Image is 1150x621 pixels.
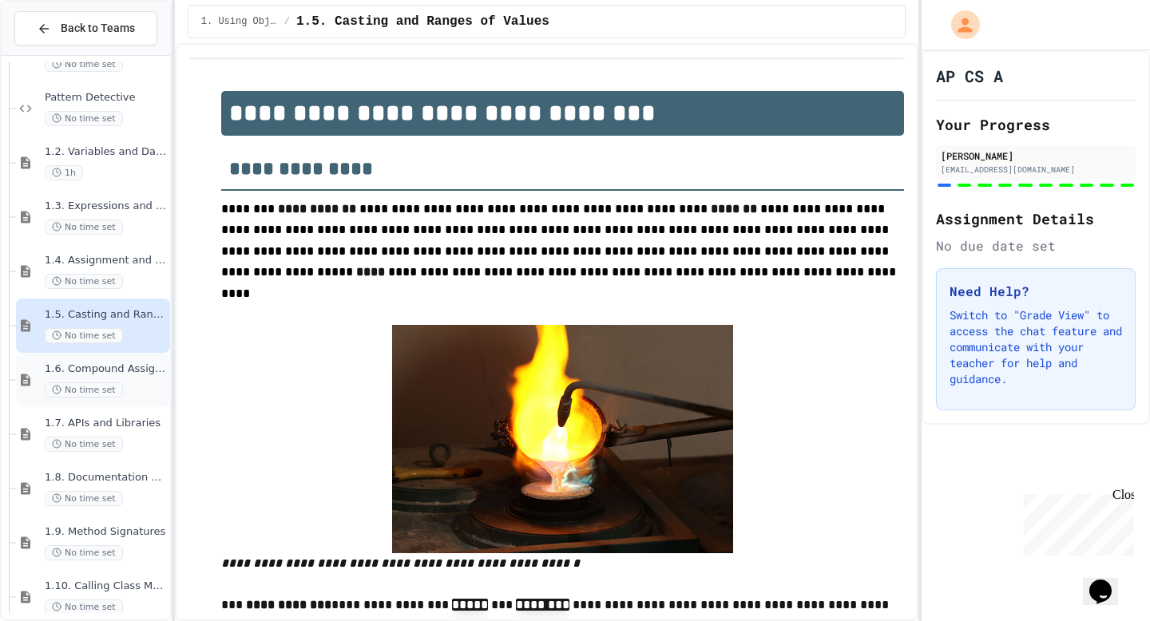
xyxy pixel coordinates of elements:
[950,282,1122,301] h3: Need Help?
[936,208,1136,230] h2: Assignment Details
[45,220,123,235] span: No time set
[296,12,549,31] span: 1.5. Casting and Ranges of Values
[284,15,290,28] span: /
[45,254,167,267] span: 1.4. Assignment and Input
[61,20,135,37] span: Back to Teams
[45,545,123,560] span: No time set
[45,57,123,72] span: No time set
[45,599,123,615] span: No time set
[45,165,83,180] span: 1h
[941,164,1131,176] div: [EMAIL_ADDRESS][DOMAIN_NAME]
[936,236,1136,255] div: No due date set
[936,113,1136,136] h2: Your Progress
[45,491,123,506] span: No time set
[201,15,278,28] span: 1. Using Objects and Methods
[45,145,167,159] span: 1.2. Variables and Data Types
[936,65,1003,87] h1: AP CS A
[45,200,167,213] span: 1.3. Expressions and Output [New]
[45,362,167,376] span: 1.6. Compound Assignment Operators
[45,525,167,539] span: 1.9. Method Signatures
[6,6,110,101] div: Chat with us now!Close
[45,471,167,485] span: 1.8. Documentation with Comments and Preconditions
[950,307,1122,387] p: Switch to "Grade View" to access the chat feature and communicate with your teacher for help and ...
[45,417,167,430] span: 1.7. APIs and Libraries
[45,328,123,343] span: No time set
[1083,557,1134,605] iframe: chat widget
[45,91,167,105] span: Pattern Detective
[45,111,123,126] span: No time set
[45,382,123,398] span: No time set
[941,148,1131,163] div: [PERSON_NAME]
[45,579,167,593] span: 1.10. Calling Class Methods
[934,6,984,43] div: My Account
[45,274,123,289] span: No time set
[45,308,167,322] span: 1.5. Casting and Ranges of Values
[1017,488,1134,556] iframe: chat widget
[45,437,123,452] span: No time set
[14,11,157,45] button: Back to Teams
